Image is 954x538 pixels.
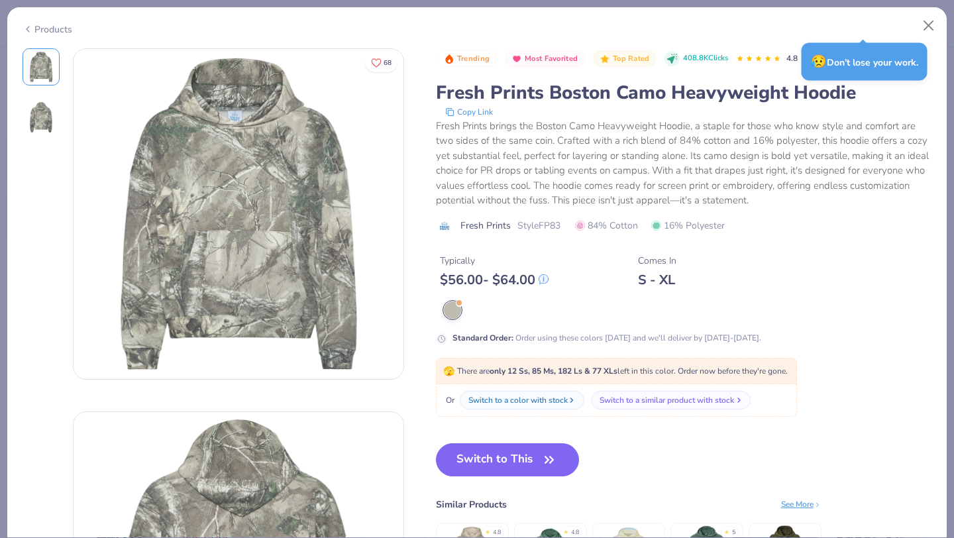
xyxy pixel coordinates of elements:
button: Like [365,53,397,72]
div: Typically [440,254,549,268]
img: Front [74,49,403,379]
div: $ 56.00 - $ 64.00 [440,272,549,288]
button: Badge Button [437,50,497,68]
img: Back [25,101,57,133]
div: See More [781,498,821,510]
div: Switch to a color with stock [468,394,568,406]
div: Comes In [638,254,676,268]
span: 4.8 [786,53,798,64]
div: ★ [485,528,490,533]
div: Order using these colors [DATE] and we'll deliver by [DATE]-[DATE]. [452,332,761,344]
img: Top Rated sort [600,54,610,64]
span: Most Favorited [525,55,578,62]
span: Or [443,394,454,406]
span: Trending [457,55,490,62]
button: Badge Button [505,50,585,68]
button: Badge Button [593,50,657,68]
span: Style FP83 [517,219,560,233]
div: 5 [732,528,735,537]
img: Front [25,51,57,83]
div: Don’t lose your work. [802,43,927,81]
span: There are left in this color. Order now before they're gone. [443,366,788,376]
span: 68 [384,60,392,66]
div: 4.8 Stars [736,48,781,70]
span: 😥 [811,53,827,70]
strong: Standard Order : [452,333,513,343]
div: Similar Products [436,498,507,511]
button: Close [916,13,941,38]
span: 🫣 [443,365,454,378]
div: ★ [724,528,729,533]
img: Most Favorited sort [511,54,522,64]
div: Switch to a similar product with stock [600,394,734,406]
strong: only 12 Ss, 85 Ms, 182 Ls & 77 XLs [490,366,617,376]
div: 4.8 [493,528,501,537]
span: 16% Polyester [651,219,725,233]
img: brand logo [436,221,454,231]
button: Switch to This [436,443,580,476]
div: ★ [563,528,568,533]
span: Top Rated [613,55,650,62]
div: S - XL [638,272,676,288]
button: Switch to a color with stock [460,391,584,409]
span: 408.8K Clicks [683,53,728,64]
img: Trending sort [444,54,454,64]
button: copy to clipboard [441,105,497,119]
div: Fresh Prints Boston Camo Heavyweight Hoodie [436,80,932,105]
span: 84% Cotton [575,219,638,233]
div: 4.8 [571,528,579,537]
div: Products [23,23,72,36]
span: Fresh Prints [460,219,511,233]
div: Fresh Prints brings the Boston Camo Heavyweight Hoodie, a staple for those who know style and com... [436,119,932,208]
button: Switch to a similar product with stock [591,391,751,409]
